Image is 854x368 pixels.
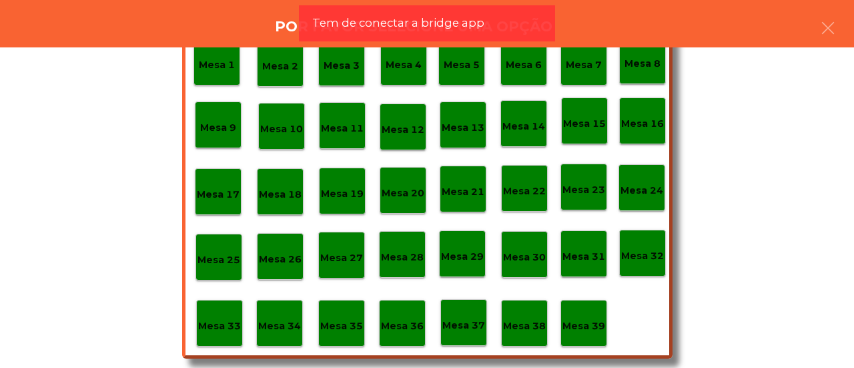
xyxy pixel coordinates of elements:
p: Mesa 13 [442,120,484,136]
p: Mesa 15 [563,116,606,132]
p: Mesa 1 [199,57,235,73]
p: Mesa 39 [562,319,605,334]
p: Mesa 22 [503,184,546,199]
p: Mesa 9 [200,120,236,136]
p: Mesa 14 [502,119,545,134]
p: Mesa 6 [506,57,542,73]
p: Mesa 32 [621,248,664,264]
p: Mesa 28 [381,250,424,265]
p: Mesa 20 [382,186,424,201]
p: Mesa 16 [621,116,664,132]
p: Mesa 33 [198,319,241,334]
p: Mesa 35 [320,319,363,334]
p: Mesa 8 [624,56,661,71]
p: Mesa 37 [442,318,485,333]
p: Mesa 21 [442,184,484,200]
p: Mesa 11 [321,121,364,136]
p: Mesa 38 [503,319,546,334]
p: Mesa 12 [382,122,424,138]
p: Mesa 29 [441,249,484,264]
span: Tem de conectar a bridge app [312,15,484,31]
p: Mesa 4 [386,57,422,73]
h4: Por favor selecione uma opção [275,17,552,37]
p: Mesa 31 [562,249,605,264]
p: Mesa 10 [260,122,303,137]
p: Mesa 30 [503,250,546,265]
p: Mesa 34 [258,319,301,334]
p: Mesa 36 [381,319,424,334]
p: Mesa 27 [320,250,363,266]
p: Mesa 5 [444,57,480,73]
p: Mesa 24 [620,183,663,198]
p: Mesa 3 [324,58,360,73]
p: Mesa 19 [321,186,364,202]
p: Mesa 2 [262,59,298,74]
p: Mesa 18 [259,187,302,202]
p: Mesa 17 [197,187,240,202]
p: Mesa 26 [259,252,302,267]
p: Mesa 7 [566,57,602,73]
p: Mesa 25 [197,252,240,268]
p: Mesa 23 [562,182,605,198]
